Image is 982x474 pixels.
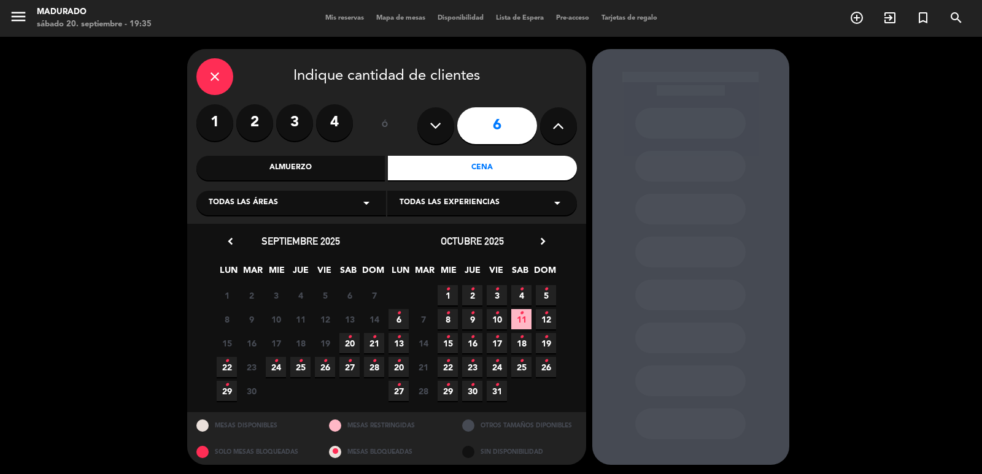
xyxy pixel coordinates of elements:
span: 27 [339,357,360,377]
span: 2 [241,285,261,305]
span: LUN [390,263,411,283]
div: SOLO MESAS BLOQUEADAS [187,438,320,465]
span: 19 [536,333,556,353]
span: 8 [438,309,458,329]
span: Mapa de mesas [370,15,431,21]
i: turned_in_not [916,10,930,25]
span: 21 [364,333,384,353]
span: 14 [413,333,433,353]
i: • [519,280,524,299]
span: VIE [486,263,506,283]
span: 4 [511,285,532,305]
span: 19 [315,333,335,353]
div: sábado 20. septiembre - 19:35 [37,18,152,31]
i: • [544,280,548,299]
span: Pre-acceso [550,15,595,21]
span: 26 [315,357,335,377]
i: arrow_drop_down [359,196,374,210]
span: MAR [414,263,435,283]
i: chevron_right [536,235,549,248]
i: • [519,351,524,371]
i: exit_to_app [883,10,897,25]
span: septiembre 2025 [261,235,340,247]
i: • [446,351,450,371]
span: 15 [217,333,237,353]
i: • [396,304,401,323]
i: • [544,327,548,347]
i: • [372,351,376,371]
span: 2 [462,285,482,305]
i: • [347,327,352,347]
div: MESAS DISPONIBLES [187,412,320,438]
span: LUN [218,263,239,283]
span: SAB [510,263,530,283]
span: 3 [487,285,507,305]
i: • [495,375,499,395]
span: 16 [241,333,261,353]
label: 3 [276,104,313,141]
button: menu [9,7,28,30]
span: 8 [217,309,237,329]
span: Lista de Espera [490,15,550,21]
div: MESAS RESTRINGIDAS [320,412,453,438]
span: 18 [290,333,311,353]
span: 15 [438,333,458,353]
span: 3 [266,285,286,305]
span: JUE [462,263,482,283]
span: 11 [290,309,311,329]
span: 22 [217,357,237,377]
span: 26 [536,357,556,377]
span: Disponibilidad [431,15,490,21]
i: • [470,327,474,347]
i: • [470,304,474,323]
i: arrow_drop_down [550,196,565,210]
span: 7 [364,285,384,305]
span: 14 [364,309,384,329]
i: • [347,351,352,371]
span: 5 [536,285,556,305]
span: 29 [438,381,458,401]
span: 13 [339,309,360,329]
span: DOM [362,263,382,283]
i: • [544,304,548,323]
span: 25 [290,357,311,377]
span: MAR [242,263,263,283]
i: • [495,327,499,347]
i: search [949,10,964,25]
i: close [207,69,222,84]
span: octubre 2025 [441,235,504,247]
i: • [298,351,303,371]
i: • [396,375,401,395]
span: 11 [511,309,532,329]
label: 1 [196,104,233,141]
span: 25 [511,357,532,377]
div: Madurado [37,6,152,18]
span: 28 [413,381,433,401]
i: • [225,375,229,395]
i: • [274,351,278,371]
div: Almuerzo [196,156,385,180]
i: • [470,351,474,371]
span: 12 [536,309,556,329]
span: 18 [511,333,532,353]
span: Tarjetas de regalo [595,15,663,21]
span: 27 [389,381,409,401]
span: 12 [315,309,335,329]
i: • [323,351,327,371]
span: 4 [290,285,311,305]
div: OTROS TAMAÑOS DIPONIBLES [453,412,586,438]
span: 1 [217,285,237,305]
span: 29 [217,381,237,401]
label: 2 [236,104,273,141]
span: 24 [266,357,286,377]
i: • [446,375,450,395]
span: 17 [266,333,286,353]
i: • [446,304,450,323]
div: Cena [388,156,577,180]
span: 23 [462,357,482,377]
i: • [396,327,401,347]
div: MESAS BLOQUEADAS [320,438,453,465]
i: chevron_left [224,235,237,248]
span: 1 [438,285,458,305]
span: MIE [266,263,287,283]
